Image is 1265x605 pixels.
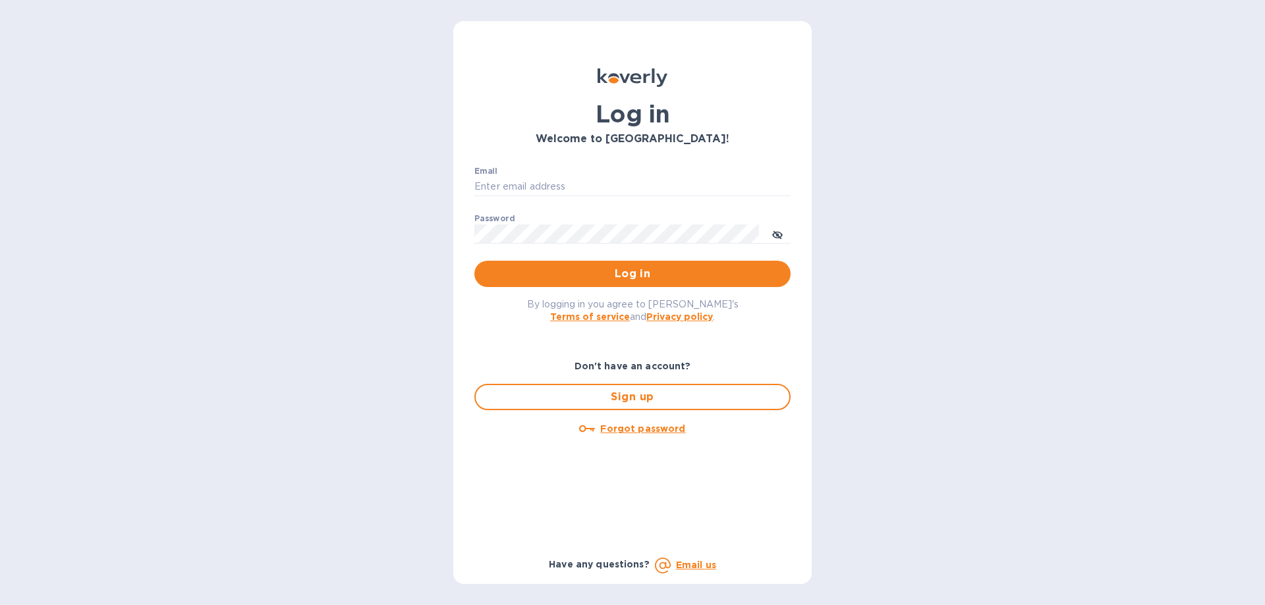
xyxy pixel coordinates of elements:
[474,100,791,128] h1: Log in
[474,133,791,145] h3: Welcome to [GEOGRAPHIC_DATA]!
[474,215,515,223] label: Password
[598,68,667,87] img: Koverly
[600,423,685,434] u: Forgot password
[474,177,791,197] input: Enter email address
[485,266,780,282] span: Log in
[575,361,691,371] b: Don't have an account?
[550,311,630,322] a: Terms of service
[474,261,791,287] button: Log in
[676,560,716,570] a: Email us
[474,167,497,175] label: Email
[646,311,713,322] a: Privacy policy
[549,559,650,569] b: Have any questions?
[764,221,791,247] button: toggle password visibility
[486,389,779,405] span: Sign up
[474,384,791,410] button: Sign up
[527,299,739,322] span: By logging in you agree to [PERSON_NAME]'s and .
